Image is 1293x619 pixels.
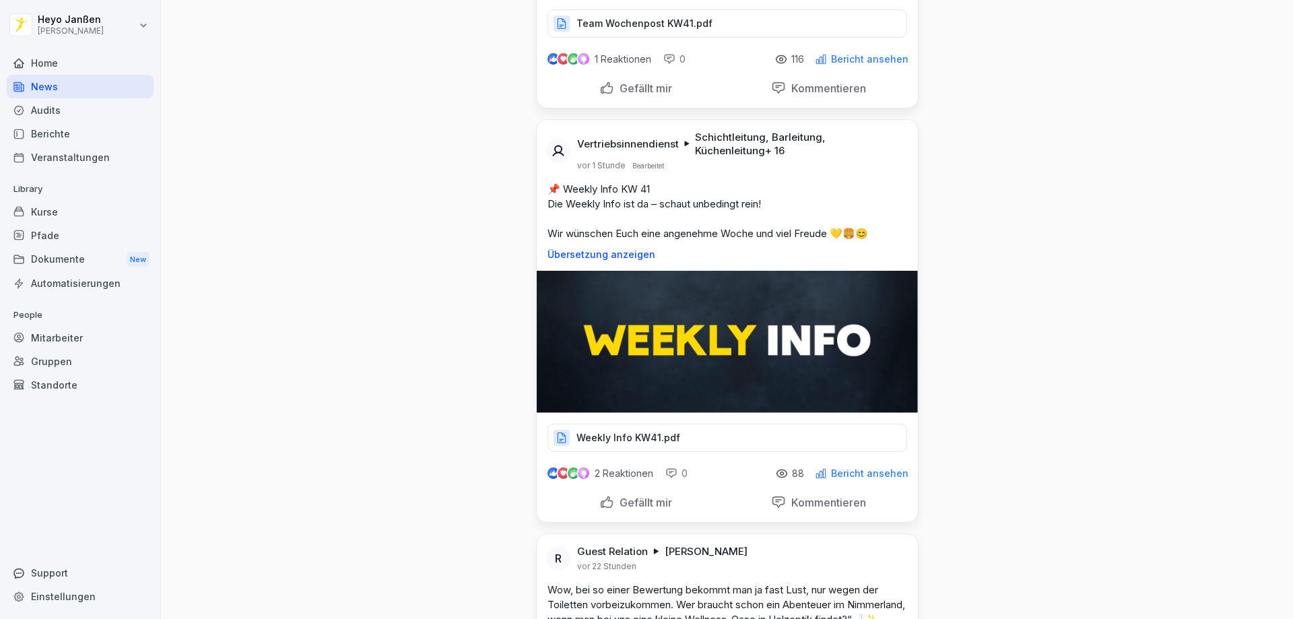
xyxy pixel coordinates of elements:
p: Guest Relation [577,545,648,558]
p: [PERSON_NAME] [665,545,748,558]
p: People [7,304,154,326]
p: vor 1 Stunde [577,160,626,171]
a: Home [7,51,154,75]
a: Gruppen [7,350,154,373]
a: Veranstaltungen [7,145,154,169]
p: Bericht ansehen [831,54,908,65]
p: Library [7,178,154,200]
div: Dokumente [7,247,154,272]
p: [PERSON_NAME] [38,26,104,36]
p: Schichtleitung, Barleitung, Küchenleitung + 16 [695,131,902,158]
a: Weekly Info KW41.pdf [548,435,907,449]
a: Kurse [7,200,154,224]
p: vor 22 Stunden [577,561,636,572]
p: Kommentieren [786,82,866,95]
p: 📌 Weekly Info KW 41 Die Weekly Info ist da – schaut unbedingt rein! Wir wünschen Euch eine angene... [548,182,907,241]
a: Audits [7,98,154,122]
p: 116 [791,54,804,65]
p: Bericht ansehen [831,468,908,479]
p: 2 Reaktionen [595,468,653,479]
a: Mitarbeiter [7,326,154,350]
div: 0 [665,467,688,480]
img: love [558,54,568,64]
a: Standorte [7,373,154,397]
a: DokumenteNew [7,247,154,272]
p: Weekly Info KW41.pdf [576,431,680,445]
a: Automatisierungen [7,271,154,295]
a: News [7,75,154,98]
img: love [558,468,568,478]
a: Team Wochenpost KW41.pdf [548,21,907,34]
p: Team Wochenpost KW41.pdf [576,17,712,30]
img: ugkezbsvwy9ed1jr783a3dfq.png [537,271,918,413]
a: Einstellungen [7,585,154,608]
p: Heyo Janßen [38,14,104,26]
div: R [546,546,570,571]
div: New [127,252,150,267]
p: Kommentieren [786,496,866,509]
img: inspiring [578,467,589,480]
p: 88 [792,468,804,479]
p: 1 Reaktionen [595,54,651,65]
img: like [548,54,558,65]
div: 0 [663,53,686,66]
a: Pfade [7,224,154,247]
div: Support [7,561,154,585]
img: celebrate [568,53,579,65]
p: Gefällt mir [614,496,672,509]
img: inspiring [578,53,589,65]
p: Bearbeitet [632,160,664,171]
img: like [548,468,558,479]
a: Berichte [7,122,154,145]
img: celebrate [568,467,579,479]
p: Vertriebsinnendienst [577,137,679,151]
p: Übersetzung anzeigen [548,249,907,260]
p: Gefällt mir [614,82,672,95]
